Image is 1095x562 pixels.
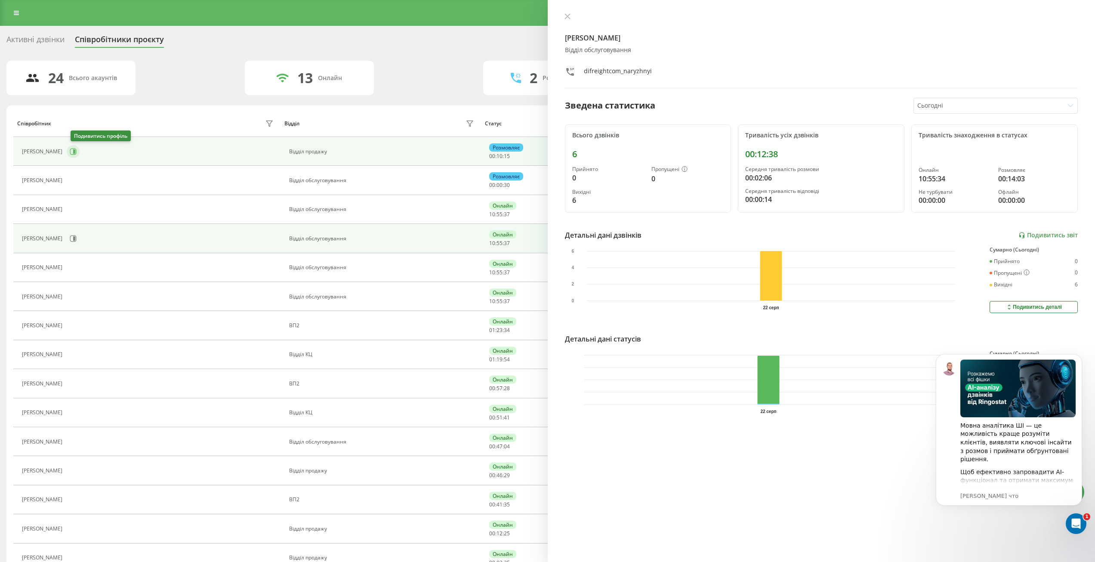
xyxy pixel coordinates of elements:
[489,143,523,152] div: Розмовляє
[504,501,510,508] span: 35
[22,149,65,155] div: [PERSON_NAME]
[745,132,897,139] div: Тривалість усіх дзвінків
[572,173,645,183] div: 0
[572,132,724,139] div: Всього дзвінків
[489,443,495,450] span: 00
[919,167,991,173] div: Онлайн
[504,356,510,363] span: 54
[1083,513,1090,520] span: 1
[485,121,502,127] div: Статус
[497,152,503,160] span: 10
[489,415,510,421] div: : :
[504,472,510,479] span: 29
[289,381,476,387] div: ВП2
[571,249,574,254] text: 6
[289,206,476,212] div: Відділ обслуговування
[651,166,724,173] div: Пропущені
[75,35,164,48] div: Співробітники проєкту
[504,181,510,189] span: 30
[489,501,495,508] span: 00
[489,385,495,392] span: 00
[289,410,476,416] div: Відділ КЦ
[489,153,510,159] div: : :
[1075,258,1078,264] div: 0
[22,526,65,532] div: [PERSON_NAME]
[289,468,476,474] div: Відділ продажу
[289,555,476,561] div: Відділ продажу
[763,305,779,310] text: 22 серп
[489,550,516,558] div: Онлайн
[497,443,503,450] span: 47
[489,298,495,305] span: 10
[572,195,645,205] div: 6
[489,326,495,334] span: 01
[489,356,495,363] span: 01
[497,298,503,305] span: 55
[489,240,510,246] div: : :
[919,195,991,205] div: 00:00:00
[489,414,495,421] span: 00
[489,317,516,326] div: Онлайн
[489,472,495,479] span: 00
[504,298,510,305] span: 37
[489,357,510,363] div: : :
[565,334,641,344] div: Детальні дані статусів
[489,289,516,297] div: Онлайн
[489,298,510,304] div: : :
[572,149,724,159] div: 6
[530,70,537,86] div: 2
[489,269,495,276] span: 10
[745,166,897,172] div: Середня тривалість розмови
[990,282,1012,288] div: Вихідні
[1018,232,1078,239] a: Подивитись звіт
[289,439,476,445] div: Відділ обслуговування
[489,530,495,537] span: 00
[990,270,1030,276] div: Пропущені
[489,230,516,239] div: Онлайн
[998,167,1070,173] div: Розмовляє
[289,351,476,357] div: Відділ КЦ
[497,414,503,421] span: 51
[22,468,65,474] div: [PERSON_NAME]
[497,269,503,276] span: 55
[489,211,510,217] div: : :
[297,70,313,86] div: 13
[565,33,1078,43] h4: [PERSON_NAME]
[990,301,1078,313] button: Подивитись деталі
[489,327,510,333] div: : :
[489,492,516,500] div: Онлайн
[289,264,476,270] div: Відділ обслуговування
[289,177,476,183] div: Відділ обслуговування
[489,270,510,276] div: : :
[990,258,1020,264] div: Прийнято
[998,174,1070,184] div: 00:14:03
[289,526,476,532] div: Відділ продажу
[489,521,516,529] div: Онлайн
[489,181,495,189] span: 00
[489,444,510,450] div: : :
[22,294,65,300] div: [PERSON_NAME]
[760,409,776,414] text: 22 серп
[489,152,495,160] span: 00
[1075,282,1078,288] div: 6
[504,326,510,334] span: 34
[22,206,65,212] div: [PERSON_NAME]
[22,555,65,561] div: [PERSON_NAME]
[17,121,51,127] div: Співробітник
[489,405,516,413] div: Онлайн
[504,385,510,392] span: 28
[504,443,510,450] span: 04
[22,264,65,270] div: [PERSON_NAME]
[489,385,510,391] div: : :
[71,130,131,141] div: Подивитись профіль
[489,211,495,218] span: 10
[565,47,1078,54] div: Відділ обслуговування
[504,152,510,160] span: 15
[22,439,65,445] div: [PERSON_NAME]
[584,67,652,79] div: difreightcom_naryzhnyi
[497,472,503,479] span: 46
[318,75,342,82] div: Онлайн
[504,239,510,247] span: 37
